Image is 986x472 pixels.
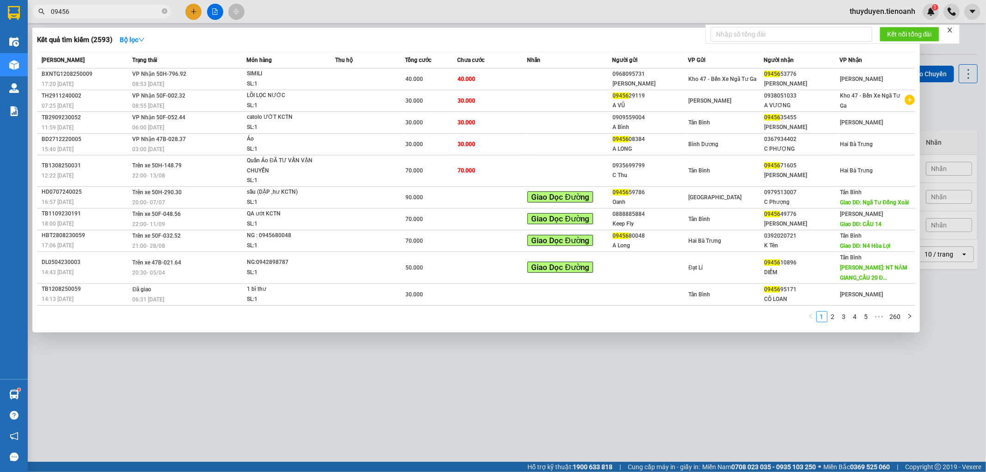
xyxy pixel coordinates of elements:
[38,8,45,15] span: search
[405,141,423,147] span: 30.000
[840,167,873,174] span: Hai Bà Trưng
[18,388,20,391] sup: 1
[247,134,316,144] div: Áo
[613,209,688,219] div: 0888885884
[880,27,939,42] button: Kết nối tổng đài
[457,57,484,63] span: Chưa cước
[764,123,839,132] div: [PERSON_NAME]
[133,114,186,121] span: VP Nhận 50F-052.44
[840,254,862,261] span: Tân Bình
[805,311,816,322] button: left
[527,57,540,63] span: Nhãn
[112,32,152,47] button: Bộ lọcdown
[405,216,423,222] span: 70.000
[887,311,904,322] li: 260
[138,37,145,43] span: down
[133,259,182,266] span: Trên xe 47B-021.64
[42,161,130,171] div: TB1308250031
[613,171,688,180] div: C Thu
[904,311,915,322] li: Next Page
[133,81,165,87] span: 08:53 [DATE]
[840,291,883,298] span: [PERSON_NAME]
[9,83,19,93] img: warehouse-icon
[688,216,710,222] span: Tân Bình
[947,27,953,33] span: close
[133,71,187,77] span: VP Nhận 50H-796.92
[42,199,73,205] span: 16:57 [DATE]
[764,209,839,219] div: 49776
[764,71,780,77] span: 09456
[405,291,423,298] span: 30.000
[904,311,915,322] button: right
[861,312,871,322] a: 5
[247,69,316,79] div: SIMILI
[688,291,710,298] span: Tân Bình
[42,91,130,101] div: TH2911240002
[907,313,913,319] span: right
[133,270,165,276] span: 20:30 - 05/04
[613,135,688,144] div: 08384
[247,156,316,176] div: Quần Áo ĐÃ TƯ VẤN VẬN CHUYỂN
[247,294,316,305] div: SL: 1
[42,69,130,79] div: BXNTG1208250009
[688,167,710,174] span: Tân Bình
[840,211,883,217] span: [PERSON_NAME]
[613,136,629,142] span: 09456
[688,98,731,104] span: [PERSON_NAME]
[764,294,839,304] div: CÔ LOAN
[133,162,182,169] span: Trên xe 50H-148.79
[613,69,688,79] div: 0968095731
[247,209,316,219] div: QA ướt KCTN
[9,106,19,116] img: solution-icon
[133,146,165,153] span: 03:00 [DATE]
[42,81,73,87] span: 17:20 [DATE]
[42,124,73,131] span: 11:59 [DATE]
[458,167,475,174] span: 70.000
[133,57,158,63] span: Trạng thái
[764,285,839,294] div: 95171
[133,199,165,206] span: 20:00 - 07/07
[405,264,423,271] span: 50.000
[688,264,703,271] span: Đạt Lí
[10,453,18,461] span: message
[247,79,316,89] div: SL: 1
[764,258,839,268] div: 10896
[905,95,915,105] span: plus-circle
[840,141,873,147] span: Hai Bà Trưng
[527,235,593,246] span: Giao Dọc Đường
[42,103,73,109] span: 07:25 [DATE]
[613,92,629,99] span: 09456
[827,311,839,322] li: 2
[808,313,814,319] span: left
[42,257,130,267] div: DL0504230003
[764,197,839,207] div: C Phượng
[613,197,688,207] div: Oanh
[839,57,862,63] span: VP Nhận
[527,213,593,224] span: Giao Dọc Đường
[405,194,423,201] span: 90.000
[840,233,862,239] span: Tân Bình
[613,101,688,110] div: A VŨ
[839,311,850,322] li: 3
[37,35,112,45] h3: Kết quả tìm kiếm ( 2593 )
[872,311,887,322] span: •••
[764,188,839,197] div: 0979513007
[42,113,130,123] div: TB2909230052
[247,241,316,251] div: SL: 1
[247,231,316,241] div: NG : 0945680048
[42,221,73,227] span: 18:00 [DATE]
[764,231,839,241] div: 0392020721
[133,124,165,131] span: 06:00 [DATE]
[133,103,165,109] span: 08:55 [DATE]
[688,141,718,147] span: Bình Dương
[688,57,705,63] span: VP Gửi
[42,242,73,249] span: 17:06 [DATE]
[458,76,475,82] span: 40.000
[42,296,73,302] span: 14:13 [DATE]
[133,243,165,249] span: 21:00 - 28/08
[613,79,688,89] div: [PERSON_NAME]
[861,311,872,322] li: 5
[850,312,860,322] a: 4
[850,311,861,322] li: 4
[133,136,186,142] span: VP Nhận 47B-028.37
